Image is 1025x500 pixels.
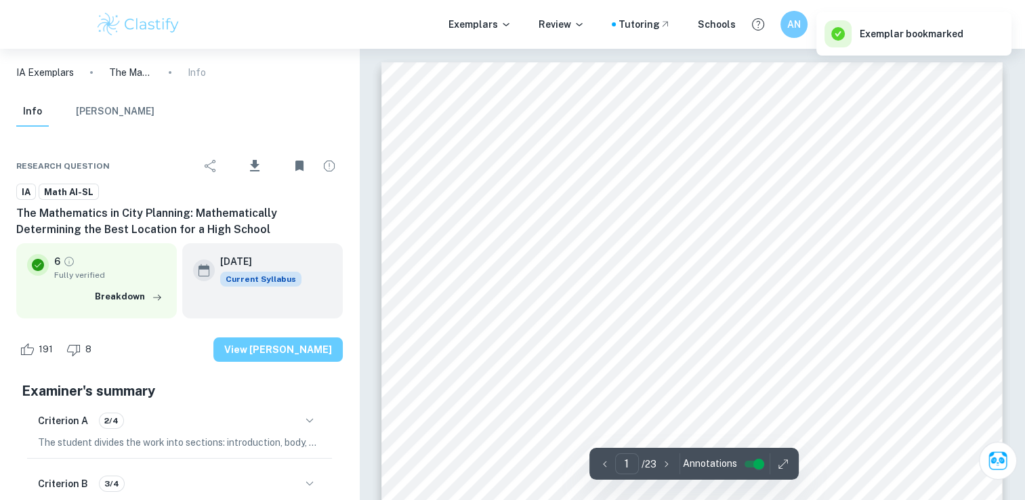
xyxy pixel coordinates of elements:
span: 8 [78,343,99,356]
span: Research question [16,160,110,172]
span: Annotations [683,457,737,471]
h5: Examiner's summary [22,381,337,401]
span: 191 [31,343,60,356]
div: Download [227,148,283,184]
p: / 23 [642,457,656,472]
span: Current Syllabus [220,272,301,287]
span: 3/4 [100,478,124,490]
img: Clastify logo [96,11,182,38]
button: View [PERSON_NAME] [213,337,343,362]
span: Math AI-SL [39,186,98,199]
h6: AN [786,17,801,32]
p: Review [539,17,585,32]
button: Help and Feedback [747,13,770,36]
div: Exemplar bookmarked [824,20,963,47]
h6: Criterion B [38,476,88,491]
button: Breakdown [91,287,166,307]
div: Share [197,152,224,180]
a: Grade fully verified [63,255,75,268]
div: This exemplar is based on the current syllabus. Feel free to refer to it for inspiration/ideas wh... [220,272,301,287]
a: Tutoring [619,17,671,32]
p: 6 [54,254,60,269]
h6: The Mathematics in City Planning: Mathematically Determining the Best Location for a High School [16,205,343,238]
button: Info [16,97,49,127]
div: Unbookmark [286,152,313,180]
div: Report issue [316,152,343,180]
button: AN [780,11,808,38]
span: IA [17,186,35,199]
p: The student divides the work into sections: introduction, body, and conclusion. However, the body... [38,435,321,450]
a: Schools [698,17,736,32]
div: Dislike [63,339,99,360]
a: Math AI-SL [39,184,99,201]
div: Like [16,339,60,360]
span: 2/4 [100,415,123,427]
h6: Criterion A [38,413,88,428]
p: Exemplars [448,17,511,32]
button: [PERSON_NAME] [76,97,154,127]
p: Info [188,65,206,80]
h6: [DATE] [220,254,291,269]
p: The Mathematics in City Planning: Mathematically Determining the Best Location for a High School [109,65,152,80]
span: Fully verified [54,269,166,281]
a: IA Exemplars [16,65,74,80]
a: IA [16,184,36,201]
button: Ask Clai [979,442,1017,480]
